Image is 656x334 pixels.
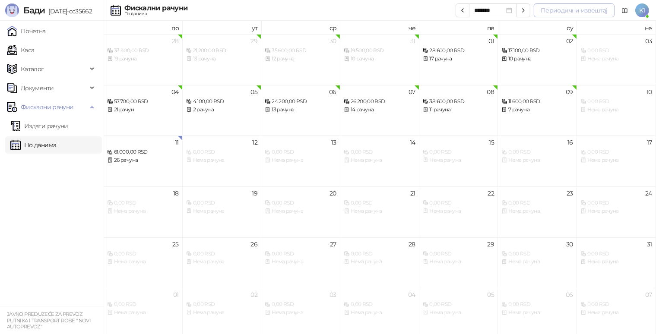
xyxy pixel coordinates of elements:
td: 2025-08-31 [577,237,656,288]
th: не [577,21,656,34]
div: 15 [489,139,494,145]
div: 29 [487,241,494,247]
div: 2 рачуна [186,106,258,114]
button: Периодични извештај [534,3,615,17]
div: 0,00 RSD [265,250,336,258]
td: 2025-08-15 [419,135,498,186]
div: 21 [410,190,415,196]
div: 04 [171,89,179,95]
div: 0,00 RSD [344,300,415,309]
div: Нема рачуна [107,258,179,266]
div: 27 [330,241,336,247]
div: 02 [251,292,258,298]
td: 2025-08-12 [183,135,262,186]
div: 01 [488,38,494,44]
td: 2025-07-30 [261,34,340,85]
div: Нема рачуна [423,309,494,317]
div: 0,00 RSD [423,300,494,309]
div: 26 [251,241,258,247]
div: Нема рачуна [501,258,573,266]
div: Нема рачуна [107,207,179,215]
div: Нема рачуна [186,309,258,317]
div: 0,00 RSD [501,250,573,258]
div: 10 рачуна [344,55,415,63]
div: 26 рачуна [107,156,179,164]
div: 0,00 RSD [501,199,573,207]
div: 0,00 RSD [107,300,179,309]
span: Документи [21,79,54,97]
div: 31 [410,38,415,44]
div: 20 [330,190,336,196]
td: 2025-08-13 [261,135,340,186]
div: 05 [487,292,494,298]
div: 06 [566,292,573,298]
td: 2025-08-05 [183,85,262,136]
div: 14 [410,139,415,145]
td: 2025-08-14 [340,135,419,186]
div: Нема рачуна [580,106,652,114]
th: по [104,21,183,34]
div: 08 [487,89,494,95]
div: 0,00 RSD [186,300,258,309]
div: 24.200,00 RSD [265,98,336,106]
div: 19 рачуна [107,55,179,63]
div: Нема рачуна [265,207,336,215]
div: 29 [251,38,258,44]
td: 2025-08-18 [104,186,183,237]
div: 17.100,00 RSD [501,47,573,55]
div: 0,00 RSD [580,199,652,207]
div: 21.200,00 RSD [186,47,258,55]
th: ут [183,21,262,34]
div: 24 [645,190,652,196]
div: Нема рачуна [265,258,336,266]
div: Нема рачуна [344,156,415,164]
div: Нема рачуна [580,207,652,215]
div: Нема рачуна [501,156,573,164]
div: 12 рачуна [265,55,336,63]
span: Фискални рачуни [21,98,73,116]
td: 2025-07-31 [340,34,419,85]
div: 02 [566,38,573,44]
div: 19.500,00 RSD [344,47,415,55]
td: 2025-08-17 [577,135,656,186]
div: Нема рачуна [107,309,179,317]
div: 01 [173,292,179,298]
div: 0,00 RSD [580,300,652,309]
div: 28 [409,241,415,247]
td: 2025-08-01 [419,34,498,85]
div: 0,00 RSD [580,250,652,258]
td: 2025-08-19 [183,186,262,237]
span: Каталог [21,60,44,78]
td: 2025-08-22 [419,186,498,237]
div: 0,00 RSD [265,148,336,156]
span: K1 [635,3,649,17]
a: Почетна [7,22,46,40]
div: Нема рачуна [344,309,415,317]
div: 0,00 RSD [423,199,494,207]
td: 2025-08-07 [340,85,419,136]
div: Нема рачуна [344,258,415,266]
div: 30 [566,241,573,247]
div: 0,00 RSD [580,47,652,55]
div: 13 рачуна [186,55,258,63]
div: 61.000,00 RSD [107,148,179,156]
div: 57.700,00 RSD [107,98,179,106]
div: 13 рачуна [265,106,336,114]
img: Logo [5,3,19,17]
span: Бади [23,5,45,16]
a: Издати рачуни [10,117,68,135]
div: 17 [647,139,652,145]
td: 2025-08-04 [104,85,183,136]
div: 0,00 RSD [186,148,258,156]
div: 0,00 RSD [265,199,336,207]
div: 22 [488,190,494,196]
div: 03 [330,292,336,298]
td: 2025-08-02 [498,34,577,85]
div: Нема рачуна [423,258,494,266]
a: Каса [7,41,34,59]
div: 0,00 RSD [423,250,494,258]
div: Нема рачуна [265,156,336,164]
small: JAVNO PREDUZEĆE ZA PREVOZ PUTNIKA I TRANSPORT ROBE " NOVI AUTOPREVOZ" [7,311,91,330]
div: Нема рачуна [580,156,652,164]
div: 23 [567,190,573,196]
